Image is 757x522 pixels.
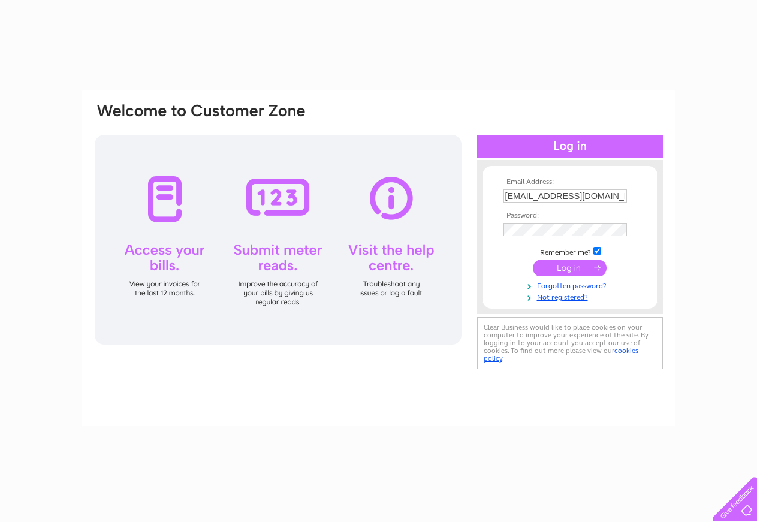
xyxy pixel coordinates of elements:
td: Remember me? [500,245,640,257]
a: Not registered? [503,291,640,302]
th: Password: [500,212,640,220]
input: Submit [533,260,607,276]
a: cookies policy [484,346,638,363]
div: Clear Business would like to place cookies on your computer to improve your experience of the sit... [477,317,663,369]
th: Email Address: [500,178,640,186]
a: Forgotten password? [503,279,640,291]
